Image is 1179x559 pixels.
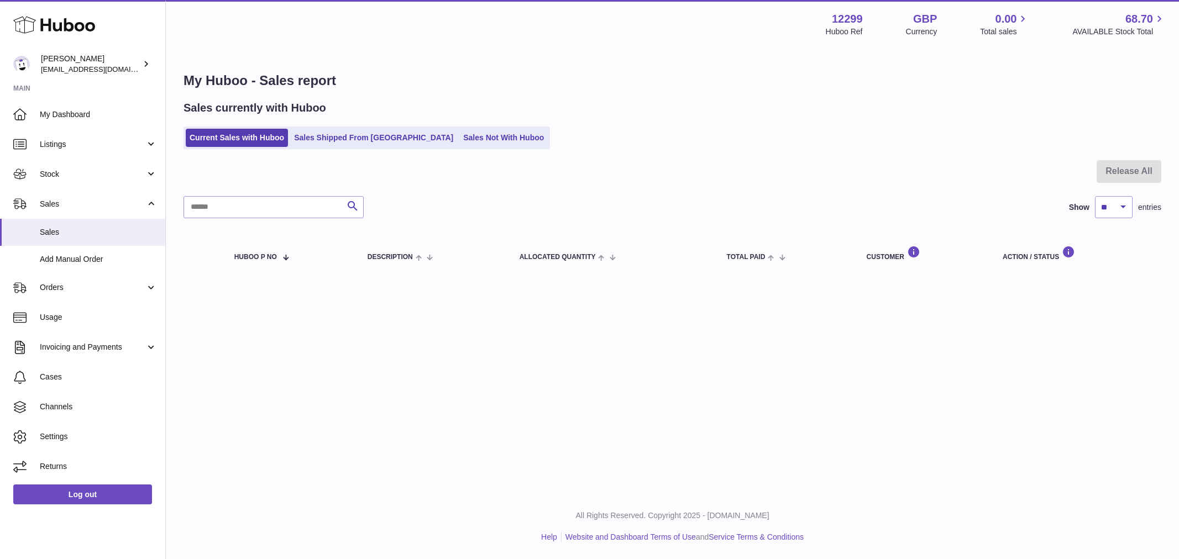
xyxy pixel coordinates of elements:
a: 68.70 AVAILABLE Stock Total [1072,12,1166,37]
span: Settings [40,431,157,442]
span: Total paid [727,254,766,261]
span: ALLOCATED Quantity [520,254,596,261]
span: Sales [40,227,157,238]
span: Channels [40,402,157,412]
span: Orders [40,282,145,293]
span: entries [1138,202,1161,213]
span: Cases [40,372,157,382]
a: Help [541,532,557,541]
span: 0.00 [995,12,1017,27]
li: and [562,532,804,542]
span: AVAILABLE Stock Total [1072,27,1166,37]
p: All Rights Reserved. Copyright 2025 - [DOMAIN_NAME] [175,510,1170,521]
span: 68.70 [1125,12,1153,27]
span: Listings [40,139,145,150]
a: Current Sales with Huboo [186,129,288,147]
label: Show [1069,202,1089,213]
span: Stock [40,169,145,180]
div: Currency [906,27,937,37]
h1: My Huboo - Sales report [184,72,1161,89]
span: Returns [40,461,157,472]
span: Description [368,254,413,261]
span: Usage [40,312,157,323]
div: [PERSON_NAME] [41,54,140,75]
a: Sales Shipped From [GEOGRAPHIC_DATA] [290,129,457,147]
span: Sales [40,199,145,209]
span: Invoicing and Payments [40,342,145,352]
img: internalAdmin-12299@internal.huboo.com [13,56,30,72]
span: Huboo P no [234,254,277,261]
strong: GBP [913,12,937,27]
div: Huboo Ref [826,27,863,37]
a: Service Terms & Conditions [709,532,804,541]
a: 0.00 Total sales [980,12,1029,37]
span: My Dashboard [40,109,157,120]
span: [EMAIL_ADDRESS][DOMAIN_NAME] [41,65,163,73]
span: Total sales [980,27,1029,37]
div: Action / Status [1003,246,1150,261]
a: Sales Not With Huboo [459,129,548,147]
a: Log out [13,484,152,504]
span: Add Manual Order [40,254,157,265]
a: Website and Dashboard Terms of Use [565,532,696,541]
div: Customer [867,246,981,261]
h2: Sales currently with Huboo [184,101,326,115]
strong: 12299 [832,12,863,27]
